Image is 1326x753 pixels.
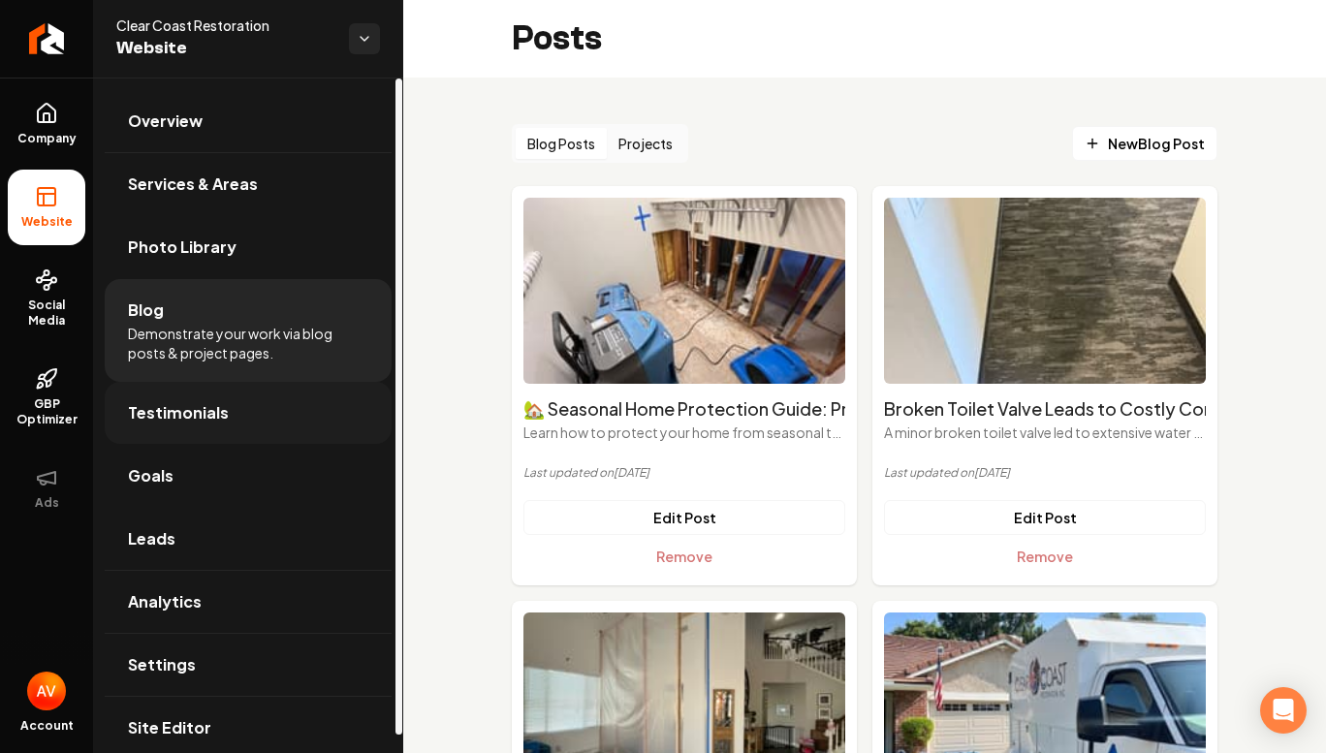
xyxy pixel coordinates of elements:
[884,395,1206,423] h2: Broken Toilet Valve Leads to Costly Commercial Water Damage
[8,396,85,427] span: GBP Optimizer
[512,19,602,58] h2: Posts
[8,352,85,443] a: GBP Optimizer
[1260,687,1307,734] div: Open Intercom Messenger
[105,571,392,633] a: Analytics
[8,86,85,162] a: Company
[128,401,229,424] span: Testimonials
[523,539,845,574] button: Remove
[105,216,392,278] a: Photo Library
[607,128,684,159] button: Projects
[128,716,211,739] span: Site Editor
[884,500,1206,535] a: Edit Post
[29,23,65,54] img: Rebolt Logo
[1072,126,1217,161] a: NewBlog Post
[523,465,845,481] p: Last updated on [DATE]
[105,90,392,152] a: Overview
[884,423,1206,442] p: A minor broken toilet valve led to extensive water damage in a commercial building. Quickly addre...
[128,464,174,487] span: Goals
[116,35,333,62] span: Website
[128,527,175,550] span: Leads
[128,173,258,196] span: Services & Areas
[27,495,67,511] span: Ads
[523,423,845,442] p: Learn how to protect your home from seasonal threats like leaks, floods, and mold. Follow our exp...
[105,153,392,215] a: Services & Areas
[128,110,203,133] span: Overview
[523,395,845,423] h2: 🏡 Seasonal Home Protection Guide: Preventing Leaks, Floods, and Mold Year-Round
[884,465,1206,481] p: Last updated on [DATE]
[523,198,845,384] img: 🏡 Seasonal Home Protection Guide: Preventing Leaks, Floods, and Mold Year-Round's featured image
[128,653,196,676] span: Settings
[116,16,333,35] span: Clear Coast Restoration
[8,451,85,526] button: Ads
[105,508,392,570] a: Leads
[128,298,164,322] span: Blog
[128,235,237,259] span: Photo Library
[27,672,66,710] img: Ana Villa
[128,590,202,613] span: Analytics
[8,298,85,329] span: Social Media
[884,539,1206,574] button: Remove
[128,324,368,362] span: Demonstrate your work via blog posts & project pages.
[20,718,74,734] span: Account
[27,672,66,710] button: Open user button
[8,253,85,344] a: Social Media
[1085,134,1205,154] span: New Blog Post
[105,382,392,444] a: Testimonials
[516,128,607,159] button: Blog Posts
[105,634,392,696] a: Settings
[884,198,1206,384] img: Broken Toilet Valve Leads to Costly Commercial Water Damage's featured image
[10,131,84,146] span: Company
[14,214,80,230] span: Website
[105,445,392,507] a: Goals
[523,500,845,535] a: Edit Post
